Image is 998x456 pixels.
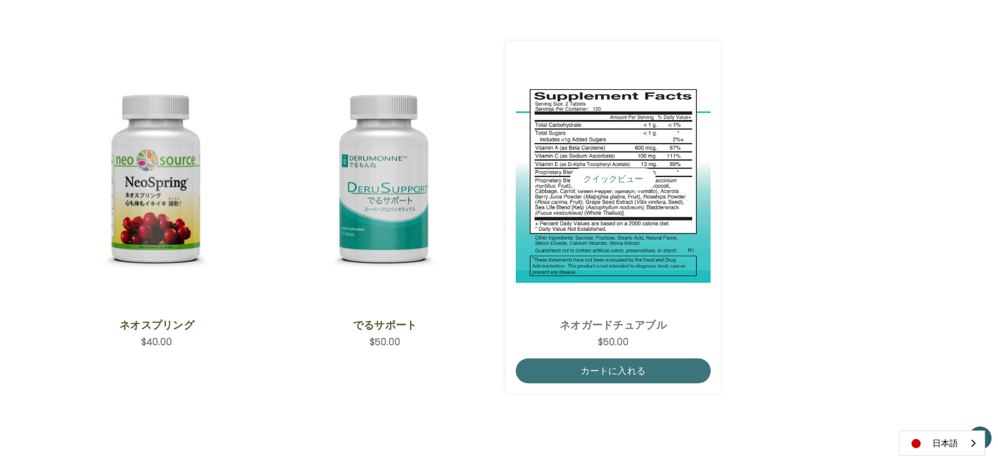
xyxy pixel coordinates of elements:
[900,431,984,455] a: 日本語
[141,335,172,348] span: $40.00
[295,317,475,333] a: でるサポート
[516,51,711,308] a: NeoGuard Chewable,$50.00
[60,82,255,277] img: ネオスプリング
[66,317,247,333] a: ネオスプリング
[369,335,400,348] span: $50.00
[60,51,255,308] a: NeoSpring,$40.00
[523,317,703,333] a: ネオガードチュアブル
[899,430,985,456] aside: Language selected: 日本語
[598,335,629,348] span: $50.00
[570,168,656,190] button: クイックビュー
[287,51,482,308] a: DeruSupport,$50.00
[899,430,985,456] div: Language
[287,82,482,277] img: でるサポート
[516,358,711,383] a: カートに入れる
